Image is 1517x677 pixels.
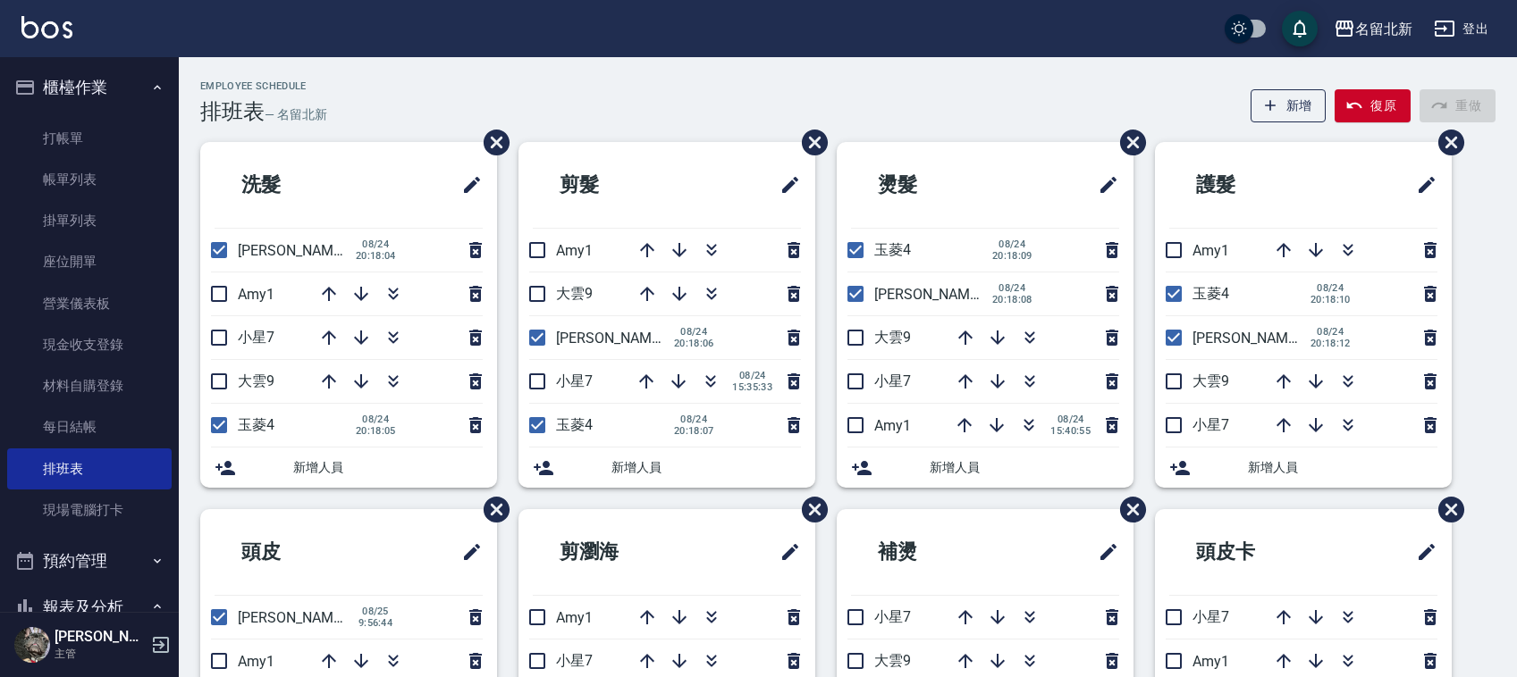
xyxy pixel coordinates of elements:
span: 修改班表的標題 [769,531,801,573]
span: 08/24 [356,414,396,425]
button: 報表及分析 [7,584,172,631]
h2: 洗髮 [215,153,379,217]
h6: — 名留北新 [265,105,327,124]
span: 小星7 [874,608,911,625]
span: 玉菱4 [238,416,274,433]
span: [PERSON_NAME]2 [1193,330,1308,347]
div: 新增人員 [200,447,497,488]
span: 20:18:06 [674,338,714,349]
span: [PERSON_NAME]2 [238,609,353,626]
span: 20:18:10 [1311,294,1351,305]
h2: 補燙 [851,520,1016,584]
span: 08/24 [992,282,1032,294]
h2: 頭皮 [215,520,379,584]
span: 刪除班表 [1107,483,1149,536]
span: 小星7 [556,652,593,669]
span: 修改班表的標題 [451,163,483,206]
span: 大雲9 [874,329,911,346]
span: 20:18:12 [1311,338,1351,349]
span: 大雲9 [874,652,911,669]
span: 15:35:33 [732,381,772,393]
a: 現金收支登錄 [7,324,172,365]
span: 修改班表的標題 [1405,531,1437,573]
h2: 剪髮 [533,153,697,217]
div: 新增人員 [1155,447,1452,488]
div: 名留北新 [1355,18,1412,40]
h2: 護髮 [1169,153,1334,217]
a: 每日結帳 [7,406,172,447]
span: 20:18:04 [356,250,396,262]
span: 小星7 [1193,608,1229,625]
h2: 頭皮卡 [1169,520,1344,584]
span: 08/24 [674,326,714,338]
button: 復原 [1335,89,1411,122]
span: 08/24 [1311,282,1351,294]
span: Amy1 [1193,653,1229,670]
a: 帳單列表 [7,159,172,200]
span: 修改班表的標題 [451,531,483,573]
span: 小星7 [1193,416,1229,433]
h2: 剪瀏海 [533,520,707,584]
span: 刪除班表 [788,483,830,536]
span: Amy1 [556,242,593,259]
h2: Employee Schedule [200,80,327,92]
span: Amy1 [874,417,911,434]
span: 刪除班表 [1425,116,1467,169]
span: 刪除班表 [1107,116,1149,169]
span: 20:18:08 [992,294,1032,305]
a: 營業儀表板 [7,283,172,324]
span: Amy1 [1193,242,1229,259]
span: 08/24 [1050,414,1091,425]
p: 主管 [55,646,146,662]
span: 20:18:09 [992,250,1032,262]
span: 刪除班表 [470,483,512,536]
a: 掛單列表 [7,200,172,241]
span: 新增人員 [293,458,483,477]
span: 玉菱4 [556,416,593,433]
button: 名留北新 [1327,11,1420,47]
img: Logo [21,16,72,38]
span: 08/24 [674,414,714,425]
span: 08/24 [356,238,396,250]
h5: [PERSON_NAME] [55,628,146,646]
span: [PERSON_NAME]2 [874,286,990,303]
span: 小星7 [874,372,911,389]
a: 材料自購登錄 [7,365,172,406]
span: 玉菱4 [1193,285,1229,302]
button: 櫃檯作業 [7,64,172,111]
button: 登出 [1427,13,1496,46]
span: Amy1 [238,653,274,670]
span: 大雲9 [556,285,593,302]
span: 新增人員 [611,458,801,477]
span: 刪除班表 [470,116,512,169]
a: 排班表 [7,448,172,489]
span: 20:18:05 [356,425,396,437]
a: 座位開單 [7,241,172,282]
span: Amy1 [238,286,274,303]
span: 9:56:44 [356,617,395,629]
span: 20:18:07 [674,425,714,437]
a: 現場電腦打卡 [7,489,172,531]
img: Person [14,627,50,663]
span: 玉菱4 [874,241,911,258]
span: [PERSON_NAME]2 [556,330,671,347]
button: 預約管理 [7,538,172,584]
span: 刪除班表 [1425,483,1467,536]
span: 修改班表的標題 [1087,531,1119,573]
span: 修改班表的標題 [769,163,801,206]
h2: 燙髮 [851,153,1016,217]
h3: 排班表 [200,99,265,124]
span: 新增人員 [930,458,1119,477]
span: 新增人員 [1248,458,1437,477]
span: Amy1 [556,609,593,626]
span: 修改班表的標題 [1087,163,1119,206]
a: 打帳單 [7,118,172,159]
div: 新增人員 [518,447,815,488]
span: 刪除班表 [788,116,830,169]
span: 08/24 [732,370,772,381]
span: 大雲9 [238,372,274,389]
span: 15:40:55 [1050,425,1091,437]
span: [PERSON_NAME]2 [238,242,353,259]
span: 小星7 [556,372,593,389]
span: 08/24 [1311,326,1351,338]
